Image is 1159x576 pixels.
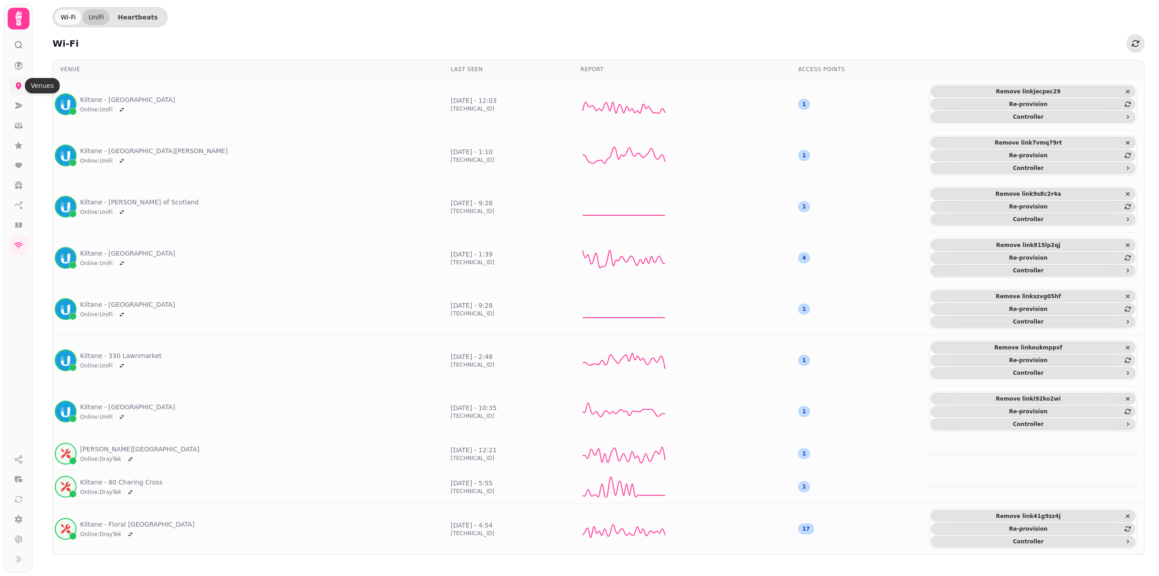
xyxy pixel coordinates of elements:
div: 1 [798,99,810,110]
p: [DATE] - 2:48 [451,352,494,361]
div: 4 [798,252,810,263]
button: Remove linkoukmppxf [931,342,1135,353]
span: Controller [935,370,1121,376]
p: [DATE] - 12:21 [451,445,497,455]
button: Controller [931,111,1135,123]
button: Remove linkszvg05hf [931,290,1135,302]
div: 17 [798,523,814,534]
button: Remove link9s8c2r4a [931,188,1135,200]
span: Re-provision [935,153,1121,158]
p: [DATE] - 9:28 [451,301,494,310]
span: Re-provision [935,306,1121,312]
span: Remove link jecpec29 [935,89,1121,94]
button: Re-provision [931,150,1135,161]
span: Re-provision [935,204,1121,209]
p: [TECHNICAL_ID] [451,105,497,112]
button: Remove link41g9zz4j [931,510,1135,522]
span: Remove link 7vmq79rt [935,140,1121,145]
button: Controller [931,418,1135,430]
span: Re-provision [935,409,1121,414]
span: Online : DrayTek [80,489,121,496]
a: Kiltane - 80 Charing Cross [80,478,163,487]
button: Controller [931,536,1135,547]
span: Remove link szvg05hf [935,294,1121,299]
a: Kiltane - [GEOGRAPHIC_DATA][PERSON_NAME] [80,146,228,155]
p: [DATE] - 9:28 [451,198,494,208]
button: Controller [931,367,1135,379]
span: Online : UniFi [80,413,113,421]
div: 1 [798,150,810,161]
span: Re-provision [935,358,1121,363]
a: Kiltane - [PERSON_NAME] of Scotland [80,198,199,207]
span: Online : UniFi [80,106,113,113]
span: Online : UniFi [80,311,113,318]
p: [TECHNICAL_ID] [451,488,494,495]
button: Heartbeats [110,11,165,23]
div: Access points [798,66,915,73]
button: Controller [931,265,1135,276]
p: [DATE] - 4:54 [451,521,494,530]
span: Re-provision [935,526,1121,532]
img: unifi [56,93,76,115]
p: [TECHNICAL_ID] [451,530,494,537]
img: unifi [56,145,76,166]
span: Re-provision [935,255,1121,261]
button: Remove link7vmq79rt [931,137,1135,149]
a: [PERSON_NAME][GEOGRAPHIC_DATA] [80,445,199,454]
div: Wi-Fi [61,13,76,22]
button: Re-provision [931,98,1135,110]
button: Re-provision [931,406,1135,417]
span: Controller [935,268,1121,273]
a: Kiltane - [GEOGRAPHIC_DATA] [80,402,175,411]
p: [TECHNICAL_ID] [451,259,494,266]
p: [DATE] - 5:55 [451,479,494,488]
img: unifi [56,401,76,422]
p: [DATE] - 1:10 [451,147,494,156]
a: Kiltane - [GEOGRAPHIC_DATA] [80,300,175,309]
button: Re-provision [931,303,1135,315]
span: Controller [935,217,1121,222]
p: [TECHNICAL_ID] [451,412,497,420]
p: [DATE] - 1:39 [451,250,494,259]
a: Kiltane - [GEOGRAPHIC_DATA] [80,95,175,104]
p: [DATE] - 10:35 [451,403,497,412]
p: [TECHNICAL_ID] [451,208,494,215]
span: Online : UniFi [80,208,113,216]
p: [TECHNICAL_ID] [451,361,494,368]
button: Re-provision [931,201,1135,213]
span: Controller [935,319,1121,324]
span: Online : DrayTek [80,531,121,538]
div: 1 [798,448,810,459]
a: Kiltane - [GEOGRAPHIC_DATA] [80,249,175,258]
span: Remove link i92ko2wi [935,396,1121,402]
span: Controller [935,421,1121,427]
button: Remove link815lp2qj [931,239,1135,251]
button: Re-provision [931,523,1135,535]
a: UniFi [82,10,110,25]
span: Controller [935,539,1121,544]
p: [TECHNICAL_ID] [451,156,494,164]
p: [TECHNICAL_ID] [451,310,494,317]
img: unifi [56,247,76,269]
span: Controller [935,114,1121,120]
div: UniFi [88,13,104,22]
div: Last seen [451,66,566,73]
button: Re-provision [931,354,1135,366]
span: Controller [935,165,1121,171]
span: Remove link oukmppxf [935,345,1121,350]
span: Online : UniFi [80,362,113,369]
div: 1 [798,355,810,366]
p: [DATE] - 12:03 [451,96,497,105]
button: Controller [931,213,1135,225]
span: Online : UniFi [80,157,113,165]
span: Online : DrayTek [80,455,121,463]
span: Remove link 41g9zz4j [935,513,1121,519]
div: 1 [798,304,810,315]
img: unifi [56,298,76,320]
span: Remove link 9s8c2r4a [935,191,1121,197]
button: Re-provision [931,252,1135,264]
button: Remove linkjecpec29 [931,86,1135,97]
a: Kiltane - Floral [GEOGRAPHIC_DATA] [80,520,195,529]
div: Venues [25,78,60,93]
div: Report [580,66,784,73]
